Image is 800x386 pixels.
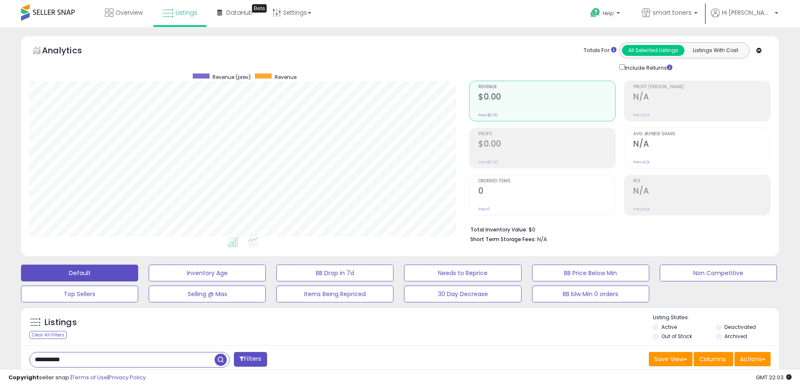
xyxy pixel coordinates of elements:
[470,236,536,243] b: Short Term Storage Fees:
[724,323,756,331] label: Deactivated
[603,10,614,17] span: Help
[633,160,650,165] small: Prev: N/A
[590,8,601,18] i: Get Help
[252,4,267,13] div: Tooltip anchor
[8,373,39,381] strong: Copyright
[42,45,98,58] h5: Analytics
[21,265,138,281] button: Default
[478,179,615,184] span: Ordered Items
[724,333,747,340] label: Archived
[699,355,726,363] span: Columns
[115,8,143,17] span: Overview
[72,373,108,381] a: Terms of Use
[212,74,251,81] span: Revenue (prev)
[633,92,770,103] h2: N/A
[584,47,616,55] div: Totals For
[711,8,778,27] a: Hi [PERSON_NAME]
[45,317,77,328] h5: Listings
[478,139,615,150] h2: $0.00
[478,85,615,89] span: Revenue
[660,265,777,281] button: Non Competitive
[734,352,771,366] button: Actions
[404,265,521,281] button: Needs to Reprice
[8,374,146,382] div: seller snap | |
[537,235,547,243] span: N/A
[661,333,692,340] label: Out of Stock
[276,265,393,281] button: BB Drop in 7d
[234,352,267,367] button: Filters
[633,139,770,150] h2: N/A
[633,179,770,184] span: ROI
[149,265,266,281] button: Inventory Age
[276,286,393,302] button: Items Being Repriced
[29,331,67,339] div: Clear All Filters
[649,352,692,366] button: Save View
[532,286,649,302] button: BB blw Min 0 orders
[633,207,650,212] small: Prev: N/A
[633,85,770,89] span: Profit [PERSON_NAME]
[622,45,685,56] button: All Selected Listings
[478,113,498,118] small: Prev: $0.00
[404,286,521,302] button: 30 Day Decrease
[470,226,527,233] b: Total Inventory Value:
[532,265,649,281] button: BB Price Below Min
[633,186,770,197] h2: N/A
[470,224,764,234] li: $0
[478,160,498,165] small: Prev: $0.00
[694,352,733,366] button: Columns
[633,132,770,137] span: Avg. Buybox Share
[226,8,253,17] span: DataHub
[275,74,296,81] span: Revenue
[21,286,138,302] button: Top Sellers
[478,186,615,197] h2: 0
[478,207,490,212] small: Prev: 0
[584,1,628,27] a: Help
[478,92,615,103] h2: $0.00
[109,373,146,381] a: Privacy Policy
[756,373,792,381] span: 2025-09-8 22:03 GMT
[613,63,682,72] div: Include Returns
[684,45,747,56] button: Listings With Cost
[661,323,677,331] label: Active
[722,8,772,17] span: Hi [PERSON_NAME]
[653,8,692,17] span: smart toners
[633,113,650,118] small: Prev: N/A
[478,132,615,137] span: Profit
[653,314,779,322] p: Listing States:
[149,286,266,302] button: Selling @ Max
[176,8,197,17] span: Listings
